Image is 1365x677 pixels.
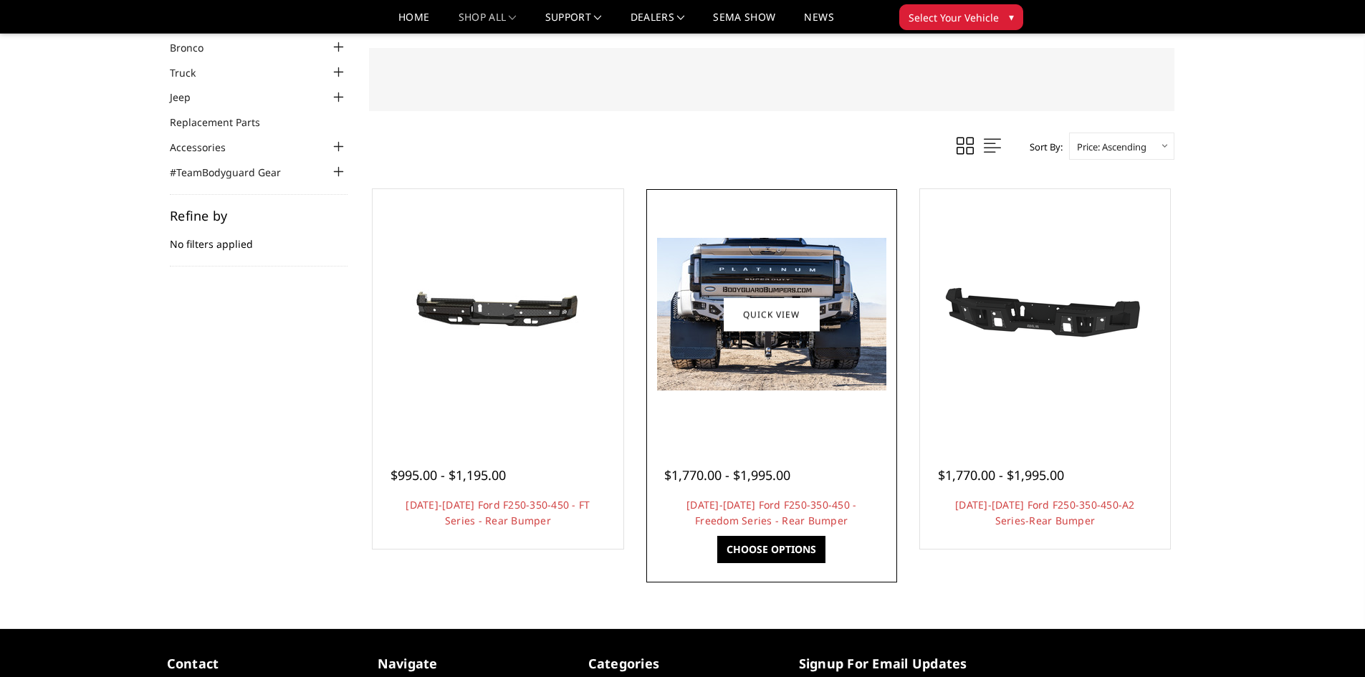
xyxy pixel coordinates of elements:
a: [DATE]-[DATE] Ford F250-350-450 - Freedom Series - Rear Bumper [686,498,856,527]
h5: signup for email updates [799,654,988,673]
h5: Navigate [378,654,567,673]
label: Sort By: [1022,136,1063,158]
span: $1,770.00 - $1,995.00 [938,466,1064,484]
span: ▾ [1009,9,1014,24]
a: Accessories [170,140,244,155]
img: 2023-2026 Ford F250-350-450 - FT Series - Rear Bumper [383,260,613,369]
a: #TeamBodyguard Gear [170,165,299,180]
button: Select Your Vehicle [899,4,1023,30]
h5: Refine by [170,209,348,222]
a: Support [545,12,602,33]
a: Truck [170,65,214,80]
a: Replacement Parts [170,115,278,130]
a: Home [398,12,429,33]
a: SEMA Show [713,12,775,33]
a: 2023-2025 Ford F250-350-450-A2 Series-Rear Bumper 2023-2025 Ford F250-350-450-A2 Series-Rear Bumper [924,193,1167,436]
a: Dealers [631,12,685,33]
h5: contact [167,654,356,673]
a: News [804,12,833,33]
a: [DATE]-[DATE] Ford F250-350-450-A2 Series-Rear Bumper [955,498,1135,527]
img: 2023-2025 Ford F250-350-450-A2 Series-Rear Bumper [930,250,1159,379]
a: Bronco [170,40,221,55]
a: 2023-2025 Ford F250-350-450 - Freedom Series - Rear Bumper 2023-2025 Ford F250-350-450 - Freedom ... [650,193,894,436]
a: Jeep [170,90,209,105]
a: 2023-2026 Ford F250-350-450 - FT Series - Rear Bumper [376,193,620,436]
a: shop all [459,12,517,33]
a: Quick view [724,297,820,331]
a: Choose Options [717,536,825,563]
img: 2023-2025 Ford F250-350-450 - Freedom Series - Rear Bumper [657,238,886,390]
h5: Categories [588,654,777,673]
a: [DATE]-[DATE] Ford F250-350-450 - FT Series - Rear Bumper [406,498,590,527]
span: $995.00 - $1,195.00 [391,466,506,484]
div: No filters applied [170,209,348,267]
span: $1,770.00 - $1,995.00 [664,466,790,484]
span: Select Your Vehicle [909,10,999,25]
